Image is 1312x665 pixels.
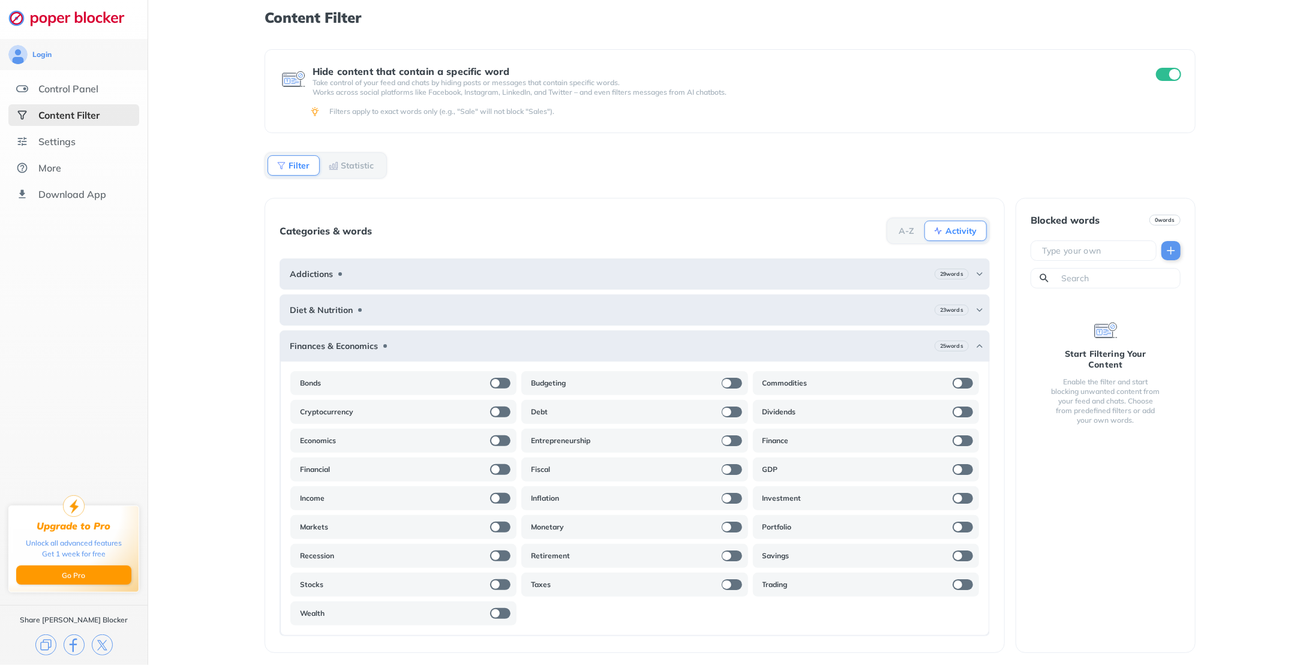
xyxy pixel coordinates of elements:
div: Login [32,50,52,59]
div: Enable the filter and start blocking unwanted content from your feed and chats. Choose from prede... [1050,377,1161,425]
b: Savings [762,551,789,561]
div: Get 1 week for free [42,549,106,559]
div: Unlock all advanced features [26,538,122,549]
b: 29 words [940,270,963,278]
b: Entrepreneurship [531,436,590,446]
img: Filter [277,161,286,170]
input: Type your own [1041,245,1151,257]
img: avatar.svg [8,45,28,64]
b: Investment [762,494,801,503]
b: Recession [300,551,334,561]
img: Activity [933,226,943,236]
div: Start Filtering Your Content [1050,348,1161,370]
b: Commodities [762,378,807,388]
div: Filters apply to exact words only (e.g., "Sale" will not block "Sales"). [329,107,1179,116]
b: 0 words [1155,216,1175,224]
p: Take control of your feed and chats by hiding posts or messages that contain specific words. [313,78,1134,88]
img: copy.svg [35,634,56,655]
div: More [38,162,61,174]
b: Retirement [531,551,570,561]
div: Hide content that contain a specific word [313,66,1134,77]
b: Wealth [300,609,325,618]
img: features.svg [16,83,28,95]
img: x.svg [92,634,113,655]
img: Statistic [329,161,338,170]
div: Blocked words [1031,215,1100,225]
b: Fiscal [531,465,550,474]
b: Addictions [290,269,333,279]
b: Inflation [531,494,559,503]
b: Budgeting [531,378,566,388]
img: logo-webpage.svg [8,10,137,26]
input: Search [1060,272,1175,284]
b: Economics [300,436,336,446]
img: upgrade-to-pro.svg [63,495,85,517]
b: Portfolio [762,522,792,532]
b: Activity [945,227,977,234]
b: GDP [762,465,778,474]
div: Control Panel [38,83,98,95]
b: 23 words [940,306,963,314]
b: Filter [289,162,310,169]
b: Debt [531,407,548,417]
b: Diet & Nutrition [290,305,353,315]
b: 25 words [940,342,963,350]
b: Bonds [300,378,321,388]
b: Taxes [531,580,551,589]
p: Works across social platforms like Facebook, Instagram, LinkedIn, and Twitter – and even filters ... [313,88,1134,97]
div: Download App [38,188,106,200]
div: Categories & words [280,225,372,236]
b: Dividends [762,407,796,417]
b: Stocks [300,580,323,589]
b: Statistic [341,162,374,169]
button: Go Pro [16,565,131,585]
b: A-Z [899,227,914,234]
div: Upgrade to Pro [37,520,111,532]
img: social-selected.svg [16,109,28,121]
b: Finances & Economics [290,341,378,351]
div: Content Filter [38,109,100,121]
b: Income [300,494,325,503]
img: download-app.svg [16,188,28,200]
div: Share [PERSON_NAME] Blocker [20,615,128,625]
b: Financial [300,465,330,474]
img: about.svg [16,162,28,174]
img: settings.svg [16,136,28,148]
b: Trading [762,580,788,589]
b: Markets [300,522,328,532]
b: Cryptocurrency [300,407,353,417]
b: Finance [762,436,789,446]
div: Settings [38,136,76,148]
img: facebook.svg [64,634,85,655]
b: Monetary [531,522,564,532]
h1: Content Filter [265,10,1196,25]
